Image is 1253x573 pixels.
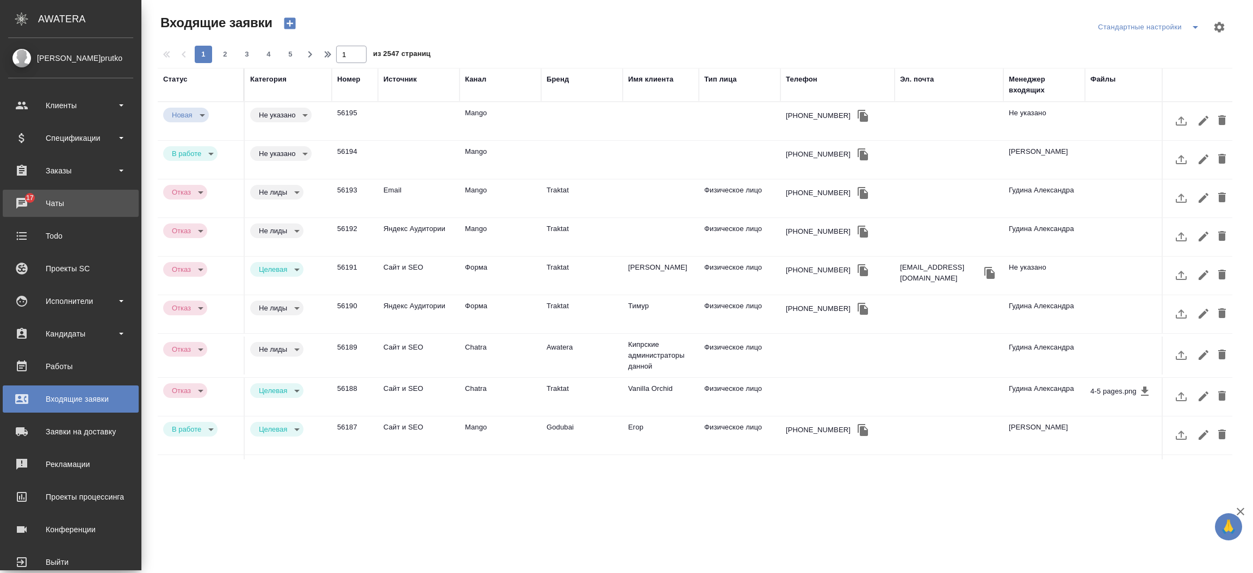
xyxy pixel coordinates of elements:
td: 56192 [332,218,378,256]
a: Конференции [3,516,139,543]
button: Редактировать [1194,108,1213,134]
td: 56195 [332,102,378,140]
div: Исполнители [8,293,133,309]
button: Не лиды [256,303,290,313]
button: Отказ [169,303,194,313]
button: Загрузить файл [1168,342,1194,368]
div: Входящие заявки [8,391,133,407]
p: 4-5 pages.png [1090,386,1137,397]
button: Не указано [256,110,299,120]
td: Гудина Александра [1003,218,1085,256]
td: 56187 [332,416,378,454]
div: Менеджер входящих [1009,74,1080,96]
button: Удалить [1213,301,1231,327]
div: Категория [250,74,287,85]
button: Создать [277,14,303,33]
td: Mango [460,179,541,217]
td: Chatra [460,378,541,416]
span: 4 [260,49,277,60]
button: Скопировать [855,301,871,317]
div: [PHONE_NUMBER] [786,188,851,198]
td: Гудина Александра [1003,179,1085,217]
button: 4 [260,46,277,63]
td: Егор [623,416,699,454]
td: [PERSON_NAME] [623,455,699,493]
td: Traktat [541,295,623,333]
a: Todo [3,222,139,250]
button: Целевая [256,425,290,434]
td: 56191 [332,257,378,295]
div: Конференции [8,521,133,538]
span: 5 [282,49,299,60]
div: Новая [163,223,207,238]
a: Проекты SC [3,255,139,282]
td: Физическое лицо [699,179,780,217]
td: 56186 [332,455,378,493]
span: из 2547 страниц [373,47,431,63]
button: 🙏 [1215,513,1242,540]
button: Удалить [1213,146,1231,172]
td: Awatera [541,337,623,375]
button: Отказ [169,226,194,235]
div: Номер [337,74,361,85]
button: Загрузить файл [1168,383,1194,409]
span: 2 [216,49,234,60]
button: Загрузить файл [1168,223,1194,250]
button: Целевая [256,386,290,395]
div: split button [1095,18,1206,36]
button: В работе [169,425,204,434]
td: Гудина Александра [1003,295,1085,333]
button: Удалить [1213,108,1231,134]
div: AWATERA [38,8,141,30]
td: Не указано [1003,257,1085,295]
div: Новая [163,342,207,357]
td: Сайт и SEO [378,416,460,454]
td: Гудина Александра [1003,337,1085,375]
button: Скачать [1137,383,1153,400]
div: Чаты [8,195,133,211]
td: Гудина Александра [1003,455,1085,493]
div: Новая [250,422,303,437]
button: Загрузить файл [1168,422,1194,448]
td: Mango [460,218,541,256]
td: Физическое лицо [699,337,780,375]
div: Файлы [1090,74,1115,85]
div: [PHONE_NUMBER] [786,265,851,276]
td: Форма [460,295,541,333]
td: Traktat [541,378,623,416]
button: Скопировать [855,262,871,278]
div: Спецификации [8,130,133,146]
td: Awatera [541,455,623,493]
button: Скопировать [855,223,871,240]
div: Рекламации [8,456,133,472]
div: Заявки на доставку [8,423,133,440]
td: Физическое лицо [699,295,780,333]
button: Редактировать [1194,422,1213,448]
td: 56194 [332,141,378,179]
div: Тип лица [704,74,737,85]
div: Кандидаты [8,326,133,342]
div: Канал [465,74,486,85]
button: Удалить [1213,262,1231,288]
button: Не лиды [256,345,290,354]
button: Удалить [1213,185,1231,211]
td: Форма [460,257,541,295]
div: Это спам, фрилансеры, текущие клиенты и т.д. [250,342,326,357]
td: Chatra [460,337,541,375]
button: Отказ [169,386,194,395]
button: Редактировать [1194,262,1213,288]
div: Новая [250,301,303,315]
a: Входящие заявки [3,385,139,413]
td: [PERSON_NAME] [1003,416,1085,454]
button: Редактировать [1194,146,1213,172]
button: 3 [238,46,256,63]
td: Whats App [460,455,541,493]
td: Физическое лицо [699,455,780,493]
div: Заказы [8,163,133,179]
td: Email [378,179,460,217]
a: Рекламации [3,451,139,478]
div: Это спам, фрилансеры, текущие клиенты и т.д. [250,223,326,238]
button: Не указано [256,149,299,158]
td: Физическое лицо [699,416,780,454]
div: [PHONE_NUMBER] [786,149,851,160]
